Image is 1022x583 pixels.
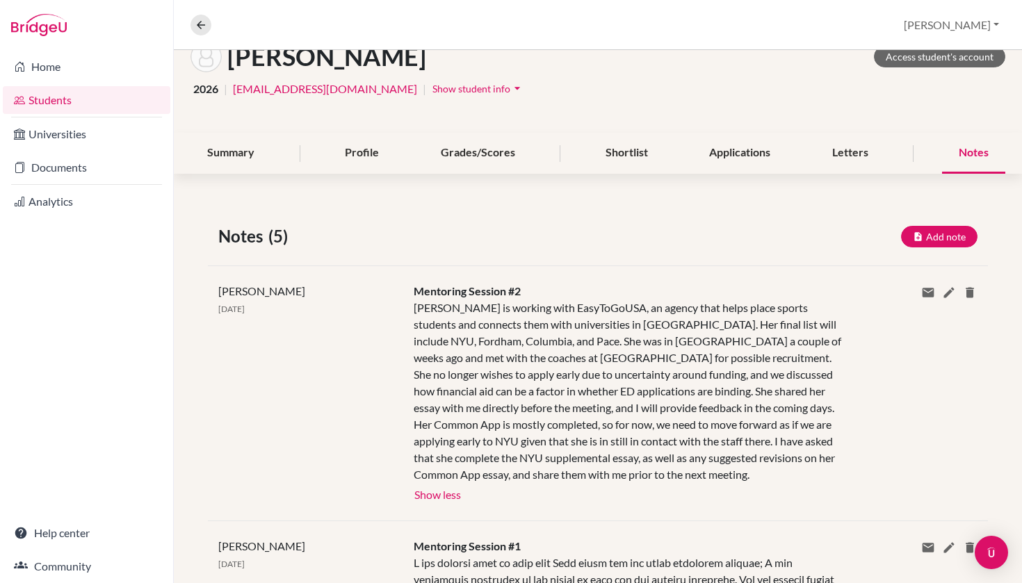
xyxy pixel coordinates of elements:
a: [EMAIL_ADDRESS][DOMAIN_NAME] [233,81,417,97]
span: | [224,81,227,97]
span: Show student info [432,83,510,95]
button: [PERSON_NAME] [898,12,1005,38]
a: Community [3,552,170,580]
span: Notes [218,224,268,249]
div: Notes [942,133,1005,174]
span: [PERSON_NAME] [218,284,305,297]
span: Mentoring Session #2 [414,284,521,297]
div: Grades/Scores [424,133,532,174]
div: Summary [190,133,271,174]
button: Show student infoarrow_drop_down [432,78,525,99]
button: Add note [901,226,978,247]
span: [DATE] [218,304,245,314]
span: 2026 [193,81,218,97]
div: Applications [692,133,787,174]
a: Home [3,53,170,81]
span: Mentoring Session #1 [414,539,521,552]
div: Open Intercom Messenger [975,536,1008,569]
div: Profile [328,133,396,174]
h1: [PERSON_NAME] [227,42,426,72]
div: Shortlist [589,133,665,174]
span: [DATE] [218,559,245,569]
a: Access student's account [874,46,1005,67]
span: (5) [268,224,293,249]
img: Bridge-U [11,14,67,36]
img: Luca Domonkos's avatar [190,41,222,72]
div: Letters [816,133,885,174]
div: [PERSON_NAME] is working with EasyToGoUSA, an agency that helps place sports students and connect... [414,299,848,483]
button: Show less [414,483,462,504]
a: Students [3,86,170,114]
span: [PERSON_NAME] [218,539,305,552]
a: Analytics [3,188,170,215]
a: Universities [3,120,170,148]
i: arrow_drop_down [510,81,524,95]
a: Help center [3,519,170,547]
a: Documents [3,154,170,181]
span: | [423,81,426,97]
